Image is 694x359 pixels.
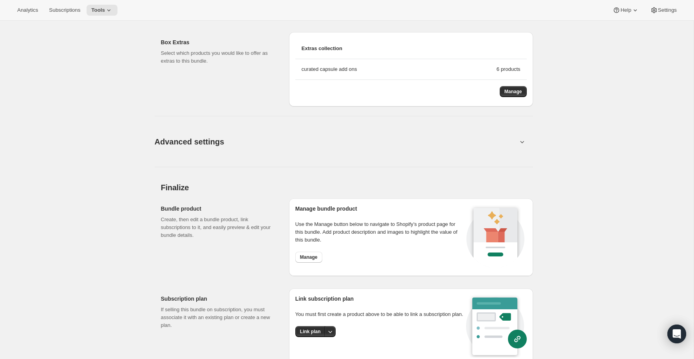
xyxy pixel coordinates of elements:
span: Analytics [17,7,38,13]
button: Analytics [13,5,43,16]
div: curated capsule add ons [302,65,497,73]
span: Link plan [300,328,321,335]
button: Settings [645,5,681,16]
button: Tools [87,5,117,16]
span: Settings [658,7,677,13]
h2: Link subscription plan [295,295,466,303]
h2: Finalize [161,183,533,192]
span: Tools [91,7,105,13]
span: Advanced settings [155,135,224,148]
button: Manage [500,86,527,97]
div: Open Intercom Messenger [667,325,686,343]
p: Create, then edit a bundle product, link subscriptions to it, and easily preview & edit your bund... [161,216,277,239]
button: Manage [295,252,322,263]
h2: Manage bundle product [295,205,464,213]
h2: Bundle product [161,205,277,213]
p: Select which products you would like to offer as extras to this bundle. [161,49,277,65]
button: Advanced settings [150,126,522,157]
h2: Box Extras [161,38,277,46]
button: Subscriptions [44,5,85,16]
p: Use the Manage button below to navigate to Shopify’s product page for this bundle. Add product de... [295,220,464,244]
span: Manage [300,254,318,260]
span: Help [620,7,631,13]
span: Manage [504,88,522,95]
button: Link plan [295,326,325,337]
p: You must first create a product above to be able to link a subscription plan. [295,310,466,318]
p: If selling this bundle on subscription, you must associate it with an existing plan or create a n... [161,306,277,329]
h2: Subscription plan [161,295,277,303]
div: 6 products [497,65,520,73]
button: Help [608,5,643,16]
span: Extras collection [302,45,342,52]
span: Subscriptions [49,7,80,13]
button: More actions [325,326,336,337]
